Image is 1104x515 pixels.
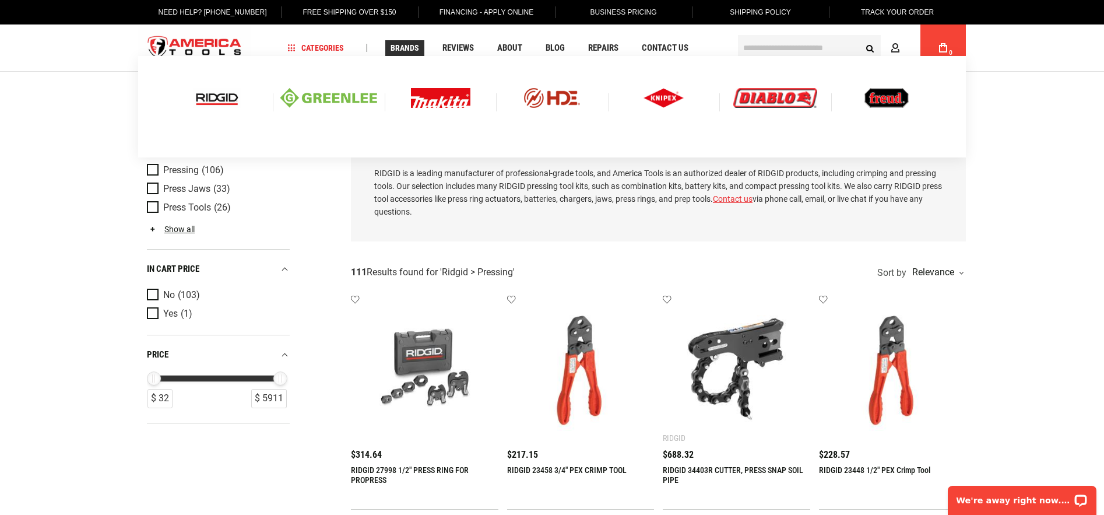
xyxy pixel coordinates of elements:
a: Press Tools (26) [147,201,287,214]
span: Yes [163,309,178,319]
a: Contact Us [637,40,694,56]
img: Greenlee logo [280,88,377,108]
a: 0 [932,24,954,71]
a: Contact us [713,194,753,204]
span: $228.57 [819,450,850,460]
img: Knipex logo [644,88,684,108]
span: $688.32 [663,450,694,460]
img: Ridgid logo [193,88,241,108]
a: Yes (1) [147,307,287,320]
a: Press Jaws (33) [147,183,287,195]
a: Show all [147,225,195,234]
a: RIDGID 23458 3/4" PEX CRIMP TOOL [507,465,627,475]
button: Search [859,37,881,59]
a: About [492,40,528,56]
strong: 111 [351,267,367,278]
img: RIDGID 23458 3/4 [519,307,643,431]
div: $ 5911 [251,389,287,408]
span: Shipping Policy [730,8,791,16]
p: RIDGID is a leading manufacturer of professional-grade tools, and America Tools is an authorized ... [374,167,943,218]
span: Pressing [163,165,199,176]
iframe: LiveChat chat widget [940,478,1104,515]
img: RIDGID 34403R CUTTER, PRESS SNAP SOIL PIPE [674,307,799,431]
span: (33) [213,184,230,194]
a: No (103) [147,289,287,302]
span: Press Tools [163,202,211,213]
span: (106) [202,166,224,176]
a: RIDGID 27998 1/2" PRESS RING FOR PROPRESS [351,465,469,485]
a: Categories [283,40,349,56]
span: (103) [178,290,200,300]
span: (1) [181,309,192,319]
span: (26) [214,203,231,213]
a: Repairs [583,40,624,56]
div: $ 32 [147,389,173,408]
img: RIDGID 27998 1/2 [363,307,487,431]
div: In cart price [147,261,290,277]
a: Pressing (106) [147,164,287,177]
span: 0 [949,50,952,56]
img: Freud logo [864,88,909,108]
span: Ridgid > Pressing [442,267,513,278]
span: Press Jaws [163,184,210,194]
span: Sort by [877,268,906,278]
a: RIDGID 34403R CUTTER, PRESS SNAP SOIL PIPE [663,465,803,485]
span: Contact Us [642,44,688,52]
div: Product Filters [147,106,290,423]
span: Repairs [588,44,618,52]
div: Relevance [909,268,963,277]
span: No [163,290,175,300]
span: Reviews [442,44,474,52]
img: RIDGID 23448 1/2 [831,307,955,431]
span: Blog [546,44,565,52]
div: Ridgid [663,433,685,443]
img: America Tools [138,26,251,70]
span: Brands [391,44,419,52]
div: Results found for ' ' [351,267,515,279]
div: price [147,347,290,363]
a: RIDGID 23448 1/2" PEX Crimp Tool [819,465,930,475]
a: store logo [138,26,251,70]
a: Blog [540,40,570,56]
img: HDE logo [504,88,600,108]
a: Brands [385,40,424,56]
span: $217.15 [507,450,538,460]
span: Categories [288,44,344,52]
span: $314.64 [351,450,382,460]
span: About [497,44,522,52]
img: Makita Logo [411,88,470,108]
img: Diablo logo [733,88,817,108]
a: Reviews [437,40,479,56]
